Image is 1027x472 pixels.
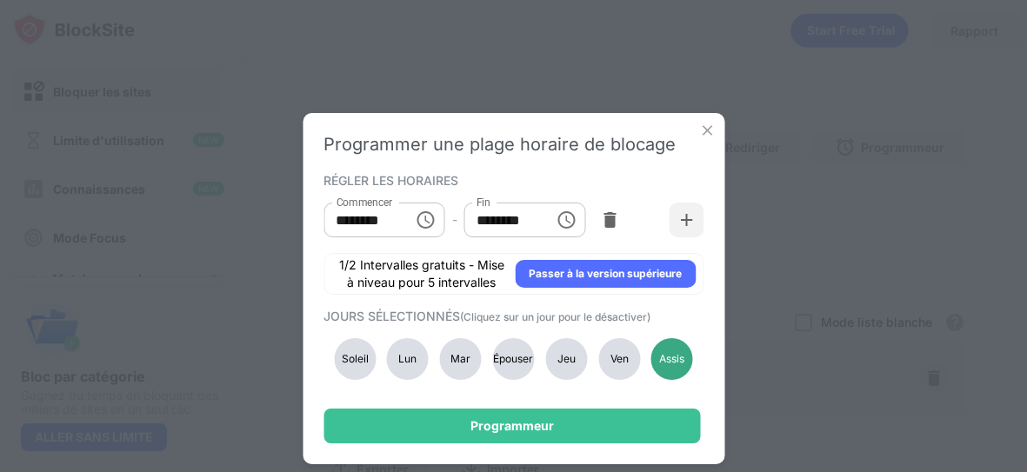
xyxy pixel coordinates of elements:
font: Programmeur [470,418,554,433]
font: Fin [477,196,491,209]
button: Choisissez l'heure, l'heure sélectionnée est 13h00 [550,203,584,237]
button: Choisissez l'heure, l'heure sélectionnée est 10h00 [409,203,443,237]
img: x-button.svg [698,122,716,139]
font: Programmer une plage horaire de blocage [323,134,676,155]
font: 1/2 Intervalles gratuits - Mise à niveau pour 5 intervalles [339,257,504,289]
font: Mar [450,352,470,365]
font: Lun [398,352,417,365]
font: - [452,212,457,227]
font: (Cliquez sur un jour pour le désactiver) [460,310,650,323]
font: Jeu [557,352,576,365]
font: Passer à la version supérieure [529,267,682,280]
font: Ven [610,352,629,365]
font: Soleil [342,352,369,365]
font: RÉGLER LES HORAIRES [323,173,458,188]
font: Épouser [493,352,533,365]
font: Commencer [336,196,392,209]
font: Assis [659,352,684,365]
font: JOURS SÉLECTIONNÉS [323,309,460,323]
